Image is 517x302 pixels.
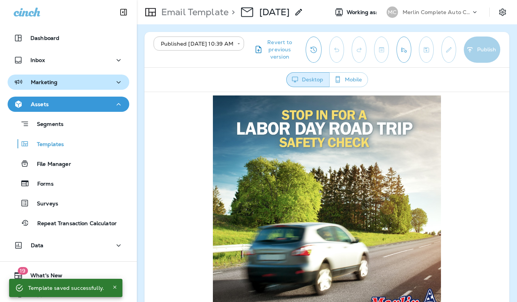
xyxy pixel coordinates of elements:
button: 19What's New [8,268,129,283]
p: Surveys [29,200,58,208]
p: Dashboard [30,35,59,41]
span: 19 [17,267,28,275]
p: Data [31,242,44,248]
div: Labor day [259,6,290,18]
button: Close [110,283,119,292]
p: Forms [30,181,54,188]
button: Assets [8,97,129,112]
p: [DATE] [259,6,290,18]
button: View Changelog [306,37,322,63]
p: Segments [29,121,63,129]
button: Data [8,238,129,253]
p: Repeat Transaction Calculator [30,220,117,227]
div: Template saved successfully. [28,281,104,295]
div: MC [387,6,398,18]
p: Merlin Complete Auto Care [403,9,471,15]
button: Inbox [8,52,129,68]
p: Email Template [158,6,228,18]
span: Working as: [347,9,379,16]
p: > [228,6,235,18]
p: Inbox [30,57,45,63]
p: Marketing [31,79,57,85]
button: Marketing [8,75,129,90]
span: Revert to previous version [263,39,296,60]
button: Repeat Transaction Calculator [8,215,129,231]
span: What's New [23,272,62,281]
button: Forms [8,175,129,191]
button: Dashboard [8,30,129,46]
button: File Manager [8,156,129,172]
button: Segments [8,116,129,132]
p: Templates [29,141,64,148]
button: Revert to previous version [250,37,299,63]
img: laborday.jpg [68,3,297,232]
button: Templates [8,136,129,152]
button: Collapse Sidebar [113,5,134,20]
button: Desktop [286,72,330,87]
button: Mobile [329,72,368,87]
button: Settings [496,5,509,19]
button: Support [8,286,129,301]
button: Send test email [396,37,411,63]
div: Published [DATE] 10:39 AM [159,40,232,48]
p: Assets [31,101,49,107]
button: Surveys [8,195,129,211]
p: File Manager [29,161,71,168]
